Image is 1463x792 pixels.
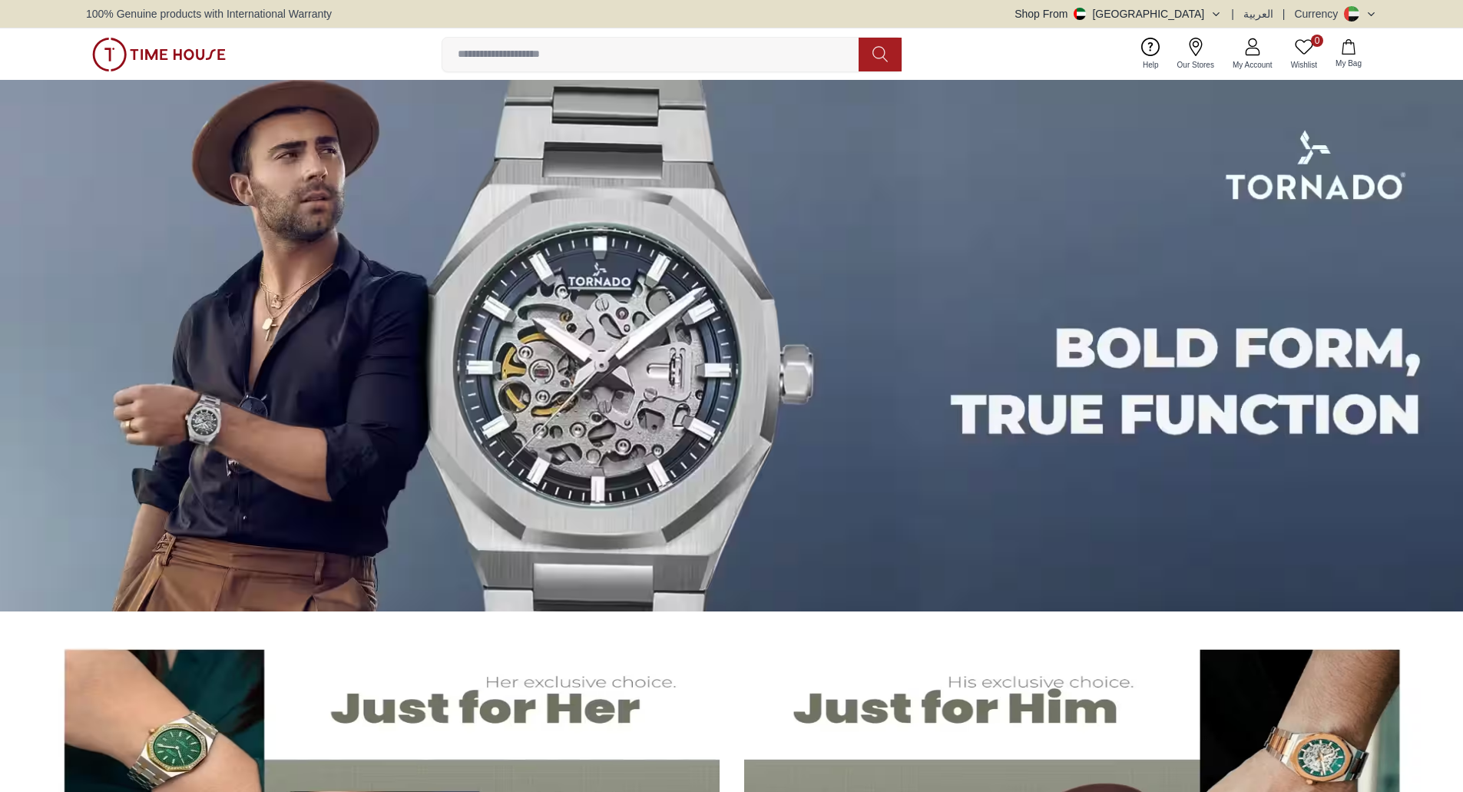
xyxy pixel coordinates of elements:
span: 100% Genuine products with International Warranty [86,6,332,22]
a: 0Wishlist [1282,35,1326,74]
span: My Bag [1329,58,1368,69]
span: | [1231,6,1234,22]
a: Help [1134,35,1168,74]
span: Wishlist [1285,59,1323,71]
img: United Arab Emirates [1074,8,1086,20]
span: My Account [1226,59,1279,71]
button: My Bag [1326,36,1371,72]
span: Help [1137,59,1165,71]
div: Currency [1294,6,1344,22]
button: Shop From[GEOGRAPHIC_DATA] [1015,6,1222,22]
button: العربية [1243,6,1273,22]
span: Our Stores [1171,59,1220,71]
span: 0 [1311,35,1323,47]
a: Our Stores [1168,35,1223,74]
img: ... [92,38,226,71]
span: | [1283,6,1286,22]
